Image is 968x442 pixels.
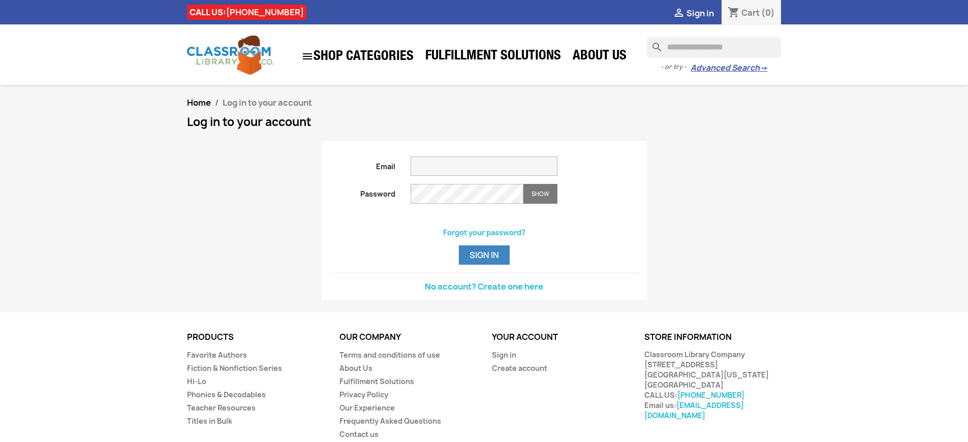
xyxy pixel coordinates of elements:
span: Cart [741,7,760,18]
a: Contact us [339,429,379,439]
p: Store information [644,333,782,342]
span: Log in to your account [223,97,312,108]
a: Create account [492,363,547,373]
a: Phonics & Decodables [187,390,266,399]
a:  Sign in [673,8,714,19]
a: Hi-Lo [187,376,206,386]
a: Our Experience [339,403,395,413]
p: Our company [339,333,477,342]
i:  [301,50,314,62]
a: No account? Create one here [425,281,543,292]
a: Fiction & Nonfiction Series [187,363,282,373]
a: [PHONE_NUMBER] [677,390,744,400]
label: Password [322,184,403,199]
a: About Us [568,47,632,67]
div: Classroom Library Company [STREET_ADDRESS] [GEOGRAPHIC_DATA][US_STATE] [GEOGRAPHIC_DATA] CALL US:... [644,350,782,421]
span: (0) [761,7,775,18]
a: Terms and conditions of use [339,350,440,360]
a: Home [187,97,211,108]
a: [PHONE_NUMBER] [226,7,304,18]
a: Fulfillment Solutions [420,47,566,67]
a: About Us [339,363,372,373]
a: Titles in Bulk [187,416,232,426]
a: Favorite Authors [187,350,247,360]
a: Teacher Resources [187,403,256,413]
span: - or try - [661,62,691,72]
div: CALL US: [187,5,306,20]
span: → [760,63,767,73]
button: Show [523,184,557,204]
p: Products [187,333,324,342]
h1: Log in to your account [187,116,782,128]
span: Sign in [686,8,714,19]
a: Fulfillment Solutions [339,376,414,386]
input: Password input [411,184,523,204]
a: Advanced Search→ [691,63,767,73]
label: Email [322,156,403,172]
a: [EMAIL_ADDRESS][DOMAIN_NAME] [644,400,744,420]
button: Sign in [459,245,510,265]
a: Your account [492,331,558,342]
a: Sign in [492,350,516,360]
i: shopping_cart [728,7,740,19]
img: Classroom Library Company [187,36,273,75]
a: SHOP CATEGORIES [296,45,419,68]
a: Forgot your password? [443,228,525,237]
a: Frequently Asked Questions [339,416,441,426]
a: Privacy Policy [339,390,388,399]
input: Search [647,37,781,57]
i: search [647,37,659,49]
i:  [673,8,685,20]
